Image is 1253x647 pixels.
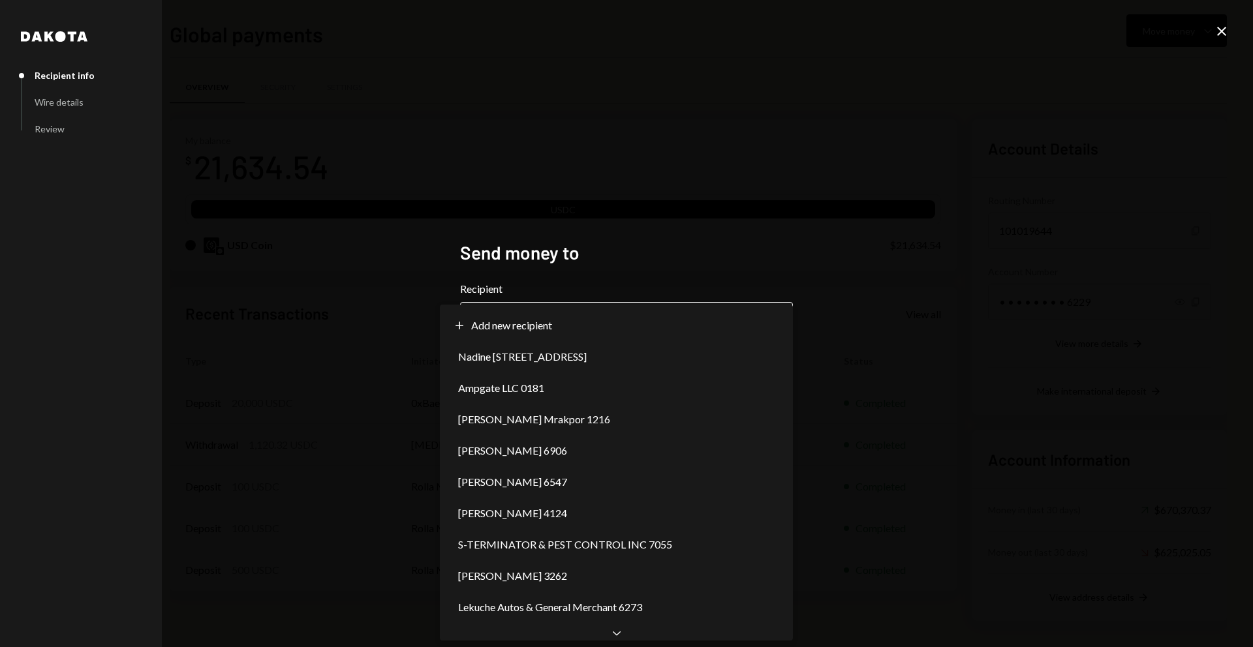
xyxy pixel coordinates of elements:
[458,380,544,396] span: Ampgate LLC 0181
[458,412,610,427] span: [PERSON_NAME] Mrakpor 1216
[458,568,567,584] span: [PERSON_NAME] 3262
[460,302,793,339] button: Recipient
[35,97,84,108] div: Wire details
[458,443,567,459] span: [PERSON_NAME] 6906
[471,318,552,333] span: Add new recipient
[460,240,793,265] h2: Send money to
[35,70,95,81] div: Recipient info
[458,505,567,521] span: [PERSON_NAME] 4124
[35,123,65,134] div: Review
[458,349,587,365] span: Nadine [STREET_ADDRESS]
[458,537,672,552] span: S-TERMINATOR & PEST CONTROL INC 7055
[460,281,793,297] label: Recipient
[458,474,567,490] span: [PERSON_NAME] 6547
[458,599,642,615] span: Lekuche Autos & General Merchant 6273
